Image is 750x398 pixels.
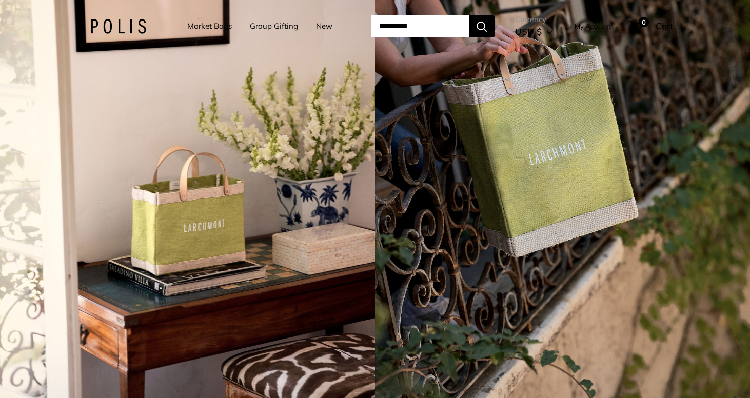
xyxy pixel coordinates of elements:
a: My Account [575,20,611,32]
a: 0 Cart [629,18,673,34]
a: Market Bags [187,19,232,33]
a: Group Gifting [250,19,298,33]
input: Search... [371,15,469,37]
span: Cart [656,21,673,31]
span: USD $ [515,26,542,37]
span: 0 [639,17,649,27]
span: Currency [515,12,552,27]
button: Search [469,15,495,37]
button: USD $ [515,24,552,40]
a: New [316,19,332,33]
img: Apolis [77,19,146,34]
